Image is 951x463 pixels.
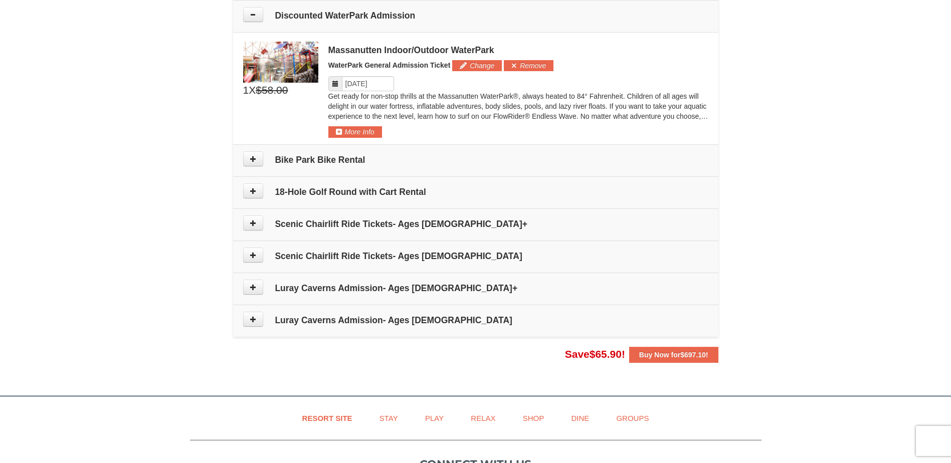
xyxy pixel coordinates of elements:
[243,155,708,165] h4: Bike Park Bike Rental
[680,351,706,359] span: $697.10
[328,126,382,137] button: More Info
[413,407,456,429] a: Play
[243,251,708,261] h4: Scenic Chairlift Ride Tickets- Ages [DEMOGRAPHIC_DATA]
[256,83,288,98] span: $58.00
[328,91,708,121] p: Get ready for non-stop thrills at the Massanutten WaterPark®, always heated to 84° Fahrenheit. Ch...
[565,348,625,360] span: Save !
[629,347,718,363] button: Buy Now for$697.10!
[243,315,708,325] h4: Luray Caverns Admission- Ages [DEMOGRAPHIC_DATA]
[558,407,602,429] a: Dine
[504,60,553,71] button: Remove
[590,348,622,360] span: $65.90
[328,61,451,69] span: WaterPark General Admission Ticket
[243,187,708,197] h4: 18-Hole Golf Round with Cart Rental
[639,351,708,359] strong: Buy Now for !
[243,219,708,229] h4: Scenic Chairlift Ride Tickets- Ages [DEMOGRAPHIC_DATA]+
[452,60,502,71] button: Change
[328,45,708,55] div: Massanutten Indoor/Outdoor WaterPark
[243,42,318,83] img: 6619917-1403-22d2226d.jpg
[249,83,256,98] span: X
[510,407,557,429] a: Shop
[243,83,249,98] span: 1
[243,11,708,21] h4: Discounted WaterPark Admission
[604,407,661,429] a: Groups
[243,283,708,293] h4: Luray Caverns Admission- Ages [DEMOGRAPHIC_DATA]+
[367,407,411,429] a: Stay
[458,407,508,429] a: Relax
[290,407,365,429] a: Resort Site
